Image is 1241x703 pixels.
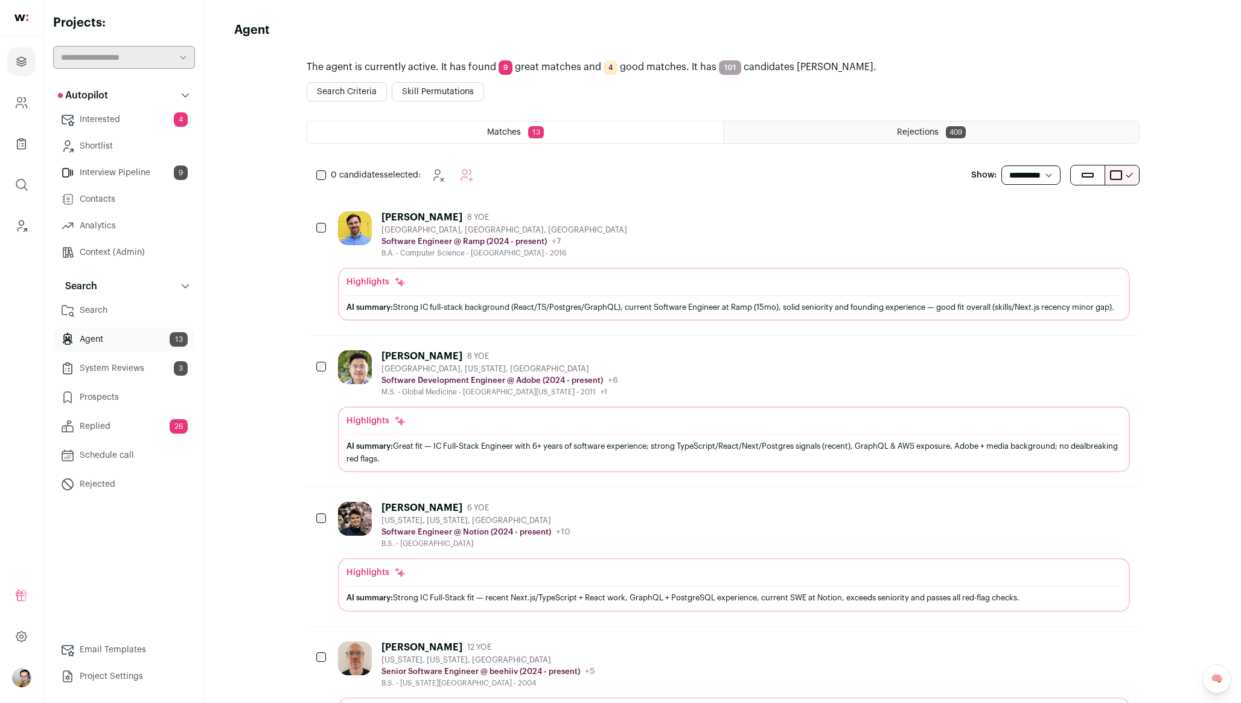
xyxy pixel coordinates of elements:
span: 9 [499,60,512,75]
button: Skill Permutations [392,82,484,101]
a: Company and ATS Settings [7,88,36,117]
a: [PERSON_NAME] 8 YOE [GEOGRAPHIC_DATA], [GEOGRAPHIC_DATA], [GEOGRAPHIC_DATA] Software Engineer @ R... [338,211,1130,321]
a: Prospects [53,385,195,409]
span: candidates [PERSON_NAME]. [744,62,876,72]
button: Open dropdown [12,668,31,687]
a: Shortlist [53,134,195,158]
span: It has [692,62,716,72]
img: d4fae7f11ffdebf8198357bc699454f8423a53c3df97421bd00fd63140e77941.jpg [338,211,372,245]
a: Agent13 [53,327,195,351]
a: Email Templates [53,638,195,662]
a: [PERSON_NAME] 8 YOE [GEOGRAPHIC_DATA], [US_STATE], [GEOGRAPHIC_DATA] Software Development Enginee... [338,350,1130,472]
div: [PERSON_NAME] [381,350,462,362]
div: Highlights [346,567,406,579]
span: 6 YOE [467,503,489,513]
a: Context (Admin) [53,240,195,265]
h2: Projects: [53,14,195,31]
p: Software Engineer @ Notion (2024 - present) [381,527,551,537]
button: Autopilot [53,83,195,108]
button: Hide [426,163,450,187]
span: 3 [174,361,188,376]
a: Interested4 [53,108,195,132]
span: AI summary: [346,594,393,602]
div: [PERSON_NAME] [381,641,462,653]
p: Software Engineer @ Ramp (2024 - present) [381,237,547,246]
span: 13 [528,126,544,138]
a: Company Lists [7,129,36,158]
span: It has found [441,62,496,72]
span: +6 [608,376,618,385]
span: +10 [556,528,570,536]
span: 8 YOE [467,213,489,222]
div: Great fit — IC Full‑Stack Engineer with 6+ years of software experience; strong TypeScript/React/... [346,440,1121,465]
div: [PERSON_NAME] [381,502,462,514]
p: Show: [971,169,997,181]
span: 409 [946,126,966,138]
p: Senior Software Engineer @ beehiiv (2024 - present) [381,667,580,676]
span: 0 candidates [331,171,384,179]
img: 1f0a7dd2eb18585c6b457993554f7bedaf940953cdff51a0dce68a7ec9f3d47f.jpg [338,502,372,536]
div: Strong IC Full-Stack fit — recent Next.js/TypeScript + React work, GraphQL + PostgreSQL experienc... [346,591,1121,604]
a: Interview Pipeline9 [53,161,195,185]
div: Highlights [346,276,406,288]
img: 303a9f69c4bdd36b54791048f51b2ee1baa04f5f0981dba16eed79762c371b0c [338,641,372,675]
span: 4 [174,112,188,127]
span: 101 [719,60,741,75]
p: Search [58,279,97,294]
a: [PERSON_NAME] 6 YOE [US_STATE], [US_STATE], [GEOGRAPHIC_DATA] Software Engineer @ Notion (2024 - ... [338,502,1130,611]
div: [PERSON_NAME] [381,211,462,223]
span: Matches [487,128,521,136]
a: Rejections 409 [724,121,1139,143]
a: Contacts [53,187,195,211]
a: Projects [7,47,36,76]
span: good matches. [620,62,689,72]
p: Software Development Engineer @ Adobe (2024 - present) [381,376,603,385]
div: Highlights [346,415,406,427]
img: 7cd4cd7b4cf548f7594200e29cf64f485749cc7795bb4e81164d047ac12b79bd.jpg [338,350,372,384]
a: System Reviews3 [53,356,195,380]
div: [GEOGRAPHIC_DATA], [US_STATE], [GEOGRAPHIC_DATA] [381,364,618,374]
span: selected: [331,169,421,181]
button: Search Criteria [307,82,387,101]
span: 4 [604,60,617,75]
span: +5 [585,667,595,676]
span: 8 YOE [467,351,489,361]
a: Search [53,298,195,323]
img: 144000-medium_jpg [12,668,31,687]
button: Import to Autopilot [455,163,479,187]
div: [GEOGRAPHIC_DATA], [GEOGRAPHIC_DATA], [GEOGRAPHIC_DATA] [381,225,627,235]
span: 26 [170,419,188,434]
img: wellfound-shorthand-0d5821cbd27db2630d0214b213865d53afaa358527fdda9d0ea32b1df1b89c2c.svg [14,14,28,21]
div: B.S. - [GEOGRAPHIC_DATA] [381,539,570,548]
span: AI summary: [346,442,393,450]
span: +1 [601,388,607,396]
span: 13 [170,332,188,347]
span: great matches and [515,62,601,72]
div: [US_STATE], [US_STATE], [GEOGRAPHIC_DATA] [381,516,570,525]
button: Search [53,274,195,298]
a: 🧠 [1202,664,1231,693]
a: Project Settings [53,664,195,689]
div: B.S. - [US_STATE][GEOGRAPHIC_DATA] - 2004 [381,678,595,688]
div: B.A. - Computer Science - [GEOGRAPHIC_DATA] - 2016 [381,248,627,258]
h1: Agent [234,22,270,39]
span: 9 [174,165,188,180]
div: Strong IC full‑stack background (React/TS/Postgres/GraphQL), current Software Engineer at Ramp (1... [346,301,1121,313]
span: Rejections [897,128,939,136]
span: +7 [552,237,561,246]
a: Schedule call [53,443,195,467]
a: Analytics [53,214,195,238]
a: Leads (Backoffice) [7,211,36,240]
a: Replied26 [53,414,195,438]
span: 12 YOE [467,643,491,652]
div: [US_STATE], [US_STATE], [GEOGRAPHIC_DATA] [381,655,595,665]
div: M.S. - Global Medicine - [GEOGRAPHIC_DATA][US_STATE] - 2011 [381,387,618,397]
span: AI summary: [346,303,393,311]
p: Autopilot [58,88,108,103]
a: Rejected [53,472,195,496]
span: The agent is currently active. [307,62,439,72]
